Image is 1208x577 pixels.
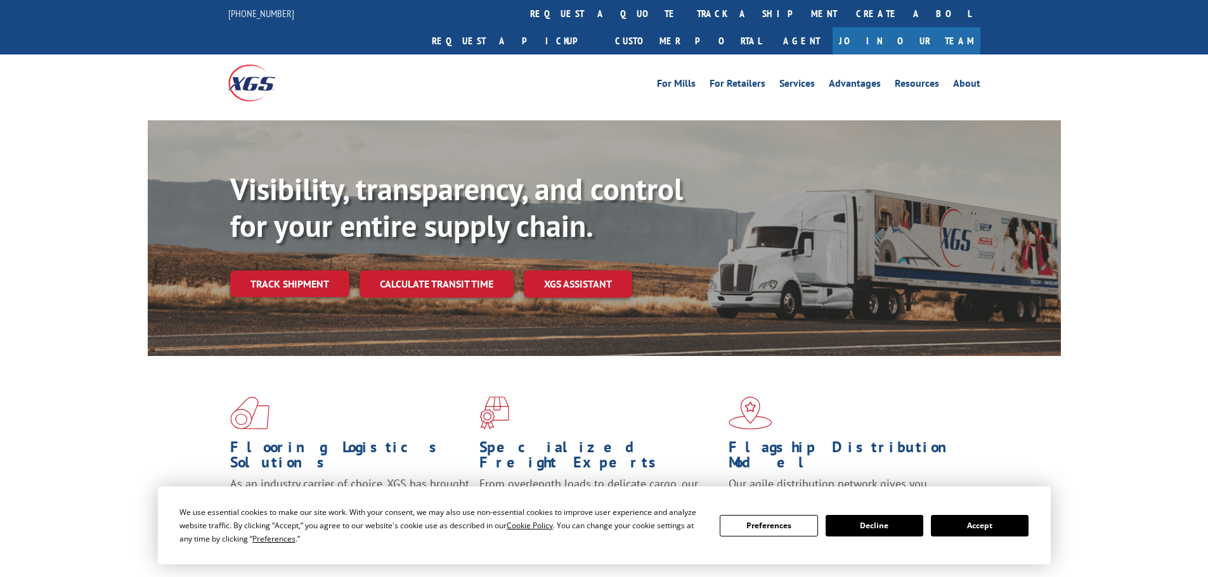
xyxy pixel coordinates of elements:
[729,396,772,429] img: xgs-icon-flagship-distribution-model-red
[931,515,1029,536] button: Accept
[770,27,833,54] a: Agent
[230,440,470,476] h1: Flooring Logistics Solutions
[729,440,968,476] h1: Flagship Distribution Model
[829,79,881,92] a: Advantages
[826,515,923,536] button: Decline
[479,396,509,429] img: xgs-icon-focused-on-flooring-red
[479,440,719,476] h1: Specialized Freight Experts
[606,27,770,54] a: Customer Portal
[179,505,705,545] div: We use essential cookies to make our site work. With your consent, we may also use non-essential ...
[657,79,696,92] a: For Mills
[158,486,1051,564] div: Cookie Consent Prompt
[710,79,765,92] a: For Retailers
[360,270,514,298] a: Calculate transit time
[230,476,469,521] span: As an industry carrier of choice, XGS has brought innovation and dedication to flooring logistics...
[779,79,815,92] a: Services
[422,27,606,54] a: Request a pickup
[230,270,349,297] a: Track shipment
[524,270,632,298] a: XGS ASSISTANT
[252,533,296,544] span: Preferences
[230,396,270,429] img: xgs-icon-total-supply-chain-intelligence-red
[895,79,939,92] a: Resources
[953,79,980,92] a: About
[479,476,719,533] p: From overlength loads to delicate cargo, our experienced staff knows the best way to move your fr...
[230,169,683,245] b: Visibility, transparency, and control for your entire supply chain.
[833,27,980,54] a: Join Our Team
[729,476,962,506] span: Our agile distribution network gives you nationwide inventory management on demand.
[228,7,294,20] a: [PHONE_NUMBER]
[507,520,553,531] span: Cookie Policy
[720,515,817,536] button: Preferences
